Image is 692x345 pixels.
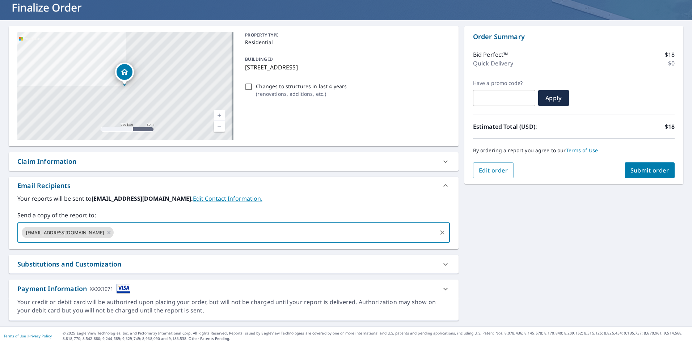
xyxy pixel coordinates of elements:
[117,284,130,294] img: cardImage
[17,259,121,269] div: Substitutions and Customization
[473,50,508,59] p: Bid Perfect™
[245,32,447,38] p: PROPERTY TYPE
[193,195,262,203] a: EditContactInfo
[668,59,675,68] p: $0
[22,229,108,236] span: [EMAIL_ADDRESS][DOMAIN_NAME]
[245,56,273,62] p: BUILDING ID
[115,63,134,85] div: Dropped pin, building 1, Residential property, 2128 Commonwealth Ave Madison, WI 53726
[544,94,563,102] span: Apply
[9,280,459,298] div: Payment InformationXXXX1971cardImage
[630,166,669,174] span: Submit order
[214,121,225,132] a: Current Level 17, Zoom Out
[473,80,535,86] label: Have a promo code?
[4,334,52,338] p: |
[17,211,450,220] label: Send a copy of the report to:
[92,195,193,203] b: [EMAIL_ADDRESS][DOMAIN_NAME].
[9,177,459,194] div: Email Recipients
[625,162,675,178] button: Submit order
[437,227,447,238] button: Clear
[473,32,675,42] p: Order Summary
[9,255,459,273] div: Substitutions and Customization
[4,333,26,338] a: Terms of Use
[245,38,447,46] p: Residential
[63,331,688,341] p: © 2025 Eagle View Technologies, Inc. and Pictometry International Corp. All Rights Reserved. Repo...
[256,82,347,90] p: Changes to structures in last 4 years
[479,166,508,174] span: Edit order
[28,333,52,338] a: Privacy Policy
[566,147,598,154] a: Terms of Use
[473,162,514,178] button: Edit order
[17,194,450,203] label: Your reports will be sent to
[473,147,675,154] p: By ordering a report you agree to our
[245,63,447,72] p: [STREET_ADDRESS]
[17,181,71,191] div: Email Recipients
[665,50,675,59] p: $18
[214,110,225,121] a: Current Level 17, Zoom In
[473,122,574,131] p: Estimated Total (USD):
[256,90,347,98] p: ( renovations, additions, etc. )
[17,298,450,315] div: Your credit or debit card will be authorized upon placing your order, but will not be charged unt...
[9,152,459,171] div: Claim Information
[22,227,114,238] div: [EMAIL_ADDRESS][DOMAIN_NAME]
[17,284,130,294] div: Payment Information
[90,284,113,294] div: XXXX1971
[17,157,76,166] div: Claim Information
[665,122,675,131] p: $18
[538,90,569,106] button: Apply
[473,59,513,68] p: Quick Delivery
